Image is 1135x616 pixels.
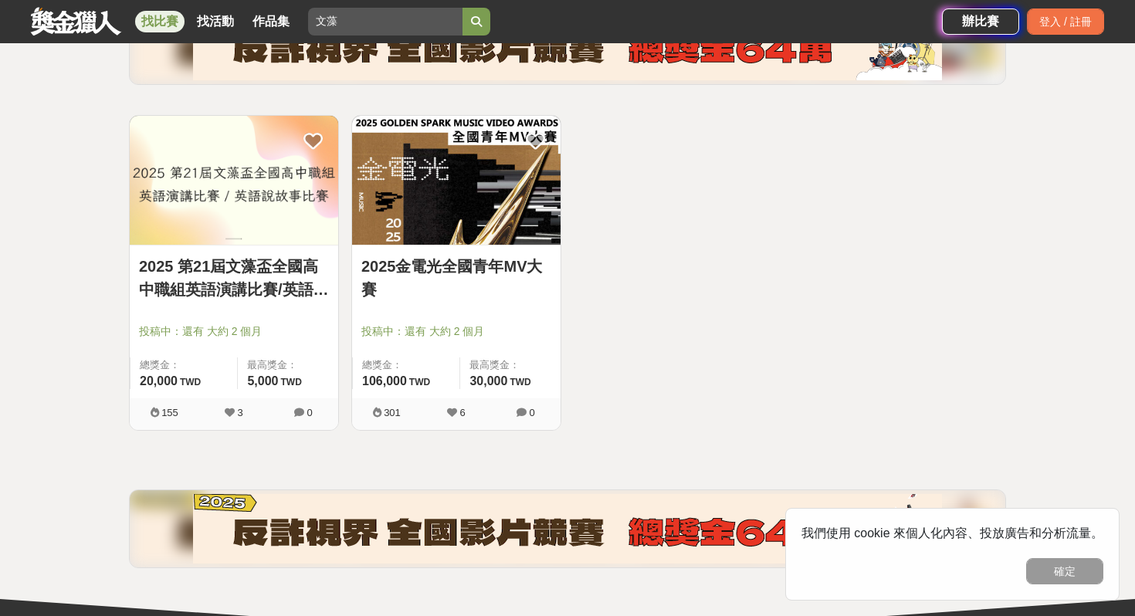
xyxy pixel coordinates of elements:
div: 登入 / 註冊 [1027,8,1104,35]
span: 106,000 [362,374,407,388]
a: 辦比賽 [942,8,1019,35]
span: 155 [161,407,178,418]
span: 我們使用 cookie 來個人化內容、投放廣告和分析流量。 [801,526,1103,540]
a: 作品集 [246,11,296,32]
a: 2025金電光全國青年MV大賽 [361,255,551,301]
span: 30,000 [469,374,507,388]
a: Cover Image [130,116,338,245]
button: 確定 [1026,558,1103,584]
span: TWD [281,377,302,388]
span: TWD [180,377,201,388]
span: 投稿中：還有 大約 2 個月 [139,323,329,340]
span: TWD [510,377,530,388]
span: 總獎金： [362,357,450,373]
a: 2025 第21屆文藻盃全國高中職組英語演講比賽/英語說故事比賽 [139,255,329,301]
a: 找活動 [191,11,240,32]
span: 最高獎金： [469,357,551,373]
span: TWD [409,377,430,388]
span: 301 [384,407,401,418]
a: Cover Image [352,116,561,245]
span: 6 [459,407,465,418]
span: 最高獎金： [247,357,329,373]
img: Cover Image [352,116,561,245]
img: b4b43df0-ce9d-4ec9-9998-1f8643ec197e.png [193,11,942,80]
img: Cover Image [130,116,338,245]
img: b4b43df0-ce9d-4ec9-9998-1f8643ec197e.png [193,494,942,564]
span: 0 [529,407,534,418]
span: 3 [237,407,242,418]
a: 找比賽 [135,11,185,32]
span: 總獎金： [140,357,228,373]
input: 這樣Sale也可以： 安聯人壽創意銷售法募集 [308,8,462,36]
span: 0 [307,407,312,418]
span: 5,000 [247,374,278,388]
span: 20,000 [140,374,178,388]
span: 投稿中：還有 大約 2 個月 [361,323,551,340]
